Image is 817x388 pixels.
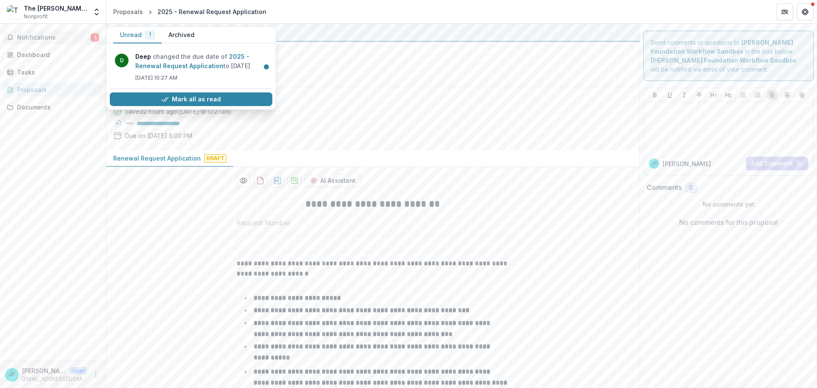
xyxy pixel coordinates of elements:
[237,218,291,228] p: Request Number
[91,370,101,380] button: More
[9,372,15,377] div: Jacqui Patterson
[3,31,103,44] button: Notifications1
[665,90,675,100] button: Underline
[753,90,763,100] button: Ordered List
[17,50,96,59] div: Dashboard
[22,366,66,375] p: [PERSON_NAME]
[643,31,814,81] div: Send comments or questions to in the box below. will be notified via email of your comment.
[651,57,797,64] strong: [PERSON_NAME] Foundation Workflow Sandbox
[125,131,192,140] p: Due on [DATE] 8:00 PM
[3,83,103,97] a: Proposals
[708,90,719,100] button: Heading 1
[17,68,96,77] div: Tasks
[271,174,284,187] button: download-proposal
[135,52,267,71] p: changed the due date of to [DATE]
[91,3,103,20] button: Open entity switcher
[113,154,201,163] p: Renewal Request Application
[254,174,267,187] button: download-proposal
[650,90,660,100] button: Bold
[149,32,151,37] span: 1
[157,7,266,16] div: 2025 - Renewal Request Application
[125,107,231,116] div: Saved 2 hours ago ( [DATE] @ 10:27am )
[782,90,792,100] button: Align Center
[17,103,96,112] div: Documents
[110,92,272,106] button: Mark all as read
[113,27,162,43] button: Unread
[746,157,808,170] button: Add Comment
[694,90,704,100] button: Strike
[3,100,103,114] a: Documents
[110,6,270,18] nav: breadcrumb
[113,93,619,103] h2: 2025 - Renewal Request Application
[17,34,91,41] span: Notifications
[647,184,682,192] h2: Comments
[70,367,87,375] p: User
[776,3,793,20] button: Partners
[113,7,143,16] div: Proposals
[17,85,96,94] div: Proposals
[679,217,778,227] p: No comments for this proposal
[797,90,807,100] button: Align Right
[689,184,693,192] span: 0
[24,4,87,13] div: The [PERSON_NAME] Legacy Project Inc
[679,90,689,100] button: Italicize
[22,375,87,383] p: [EMAIL_ADDRESS][DOMAIN_NAME]
[797,3,814,20] button: Get Help
[237,174,250,187] button: Preview d820e430-7977-477c-a541-3b68f87debb8-0.pdf
[113,27,633,37] div: [PERSON_NAME] Foundation Workflow Sandbox
[110,6,146,18] a: Proposals
[723,90,734,100] button: Heading 2
[651,161,657,166] div: Jacqui Patterson
[24,13,48,20] span: Nonprofit
[135,53,249,69] a: 2025 - Renewal Request Application
[3,65,103,79] a: Tasks
[162,27,201,43] button: Archived
[647,200,811,209] p: No comments yet
[125,121,134,126] p: 100 %
[91,33,99,42] span: 1
[305,174,361,187] button: AI Assistant
[767,90,777,100] button: Align Left
[7,5,20,19] img: The Chisholm Legacy Project Inc
[3,48,103,62] a: Dashboard
[663,159,711,168] p: [PERSON_NAME]
[738,90,748,100] button: Bullet List
[288,174,301,187] button: download-proposal
[204,154,226,163] span: Draft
